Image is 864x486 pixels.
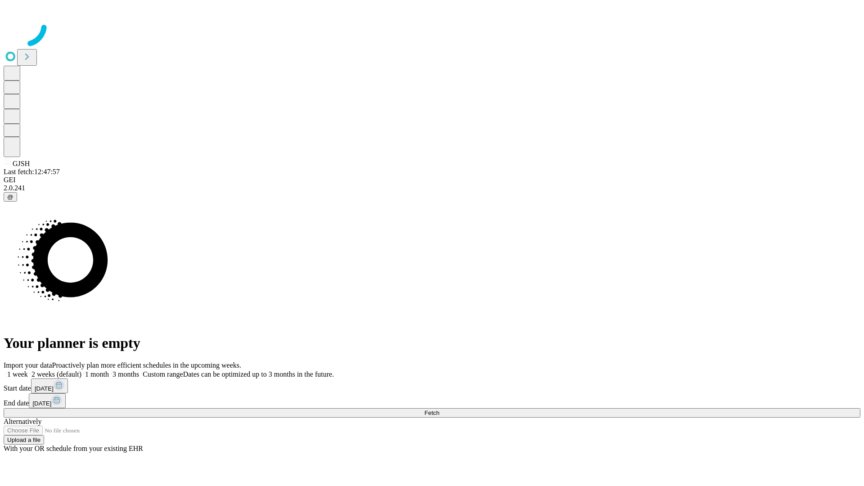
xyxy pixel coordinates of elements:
[4,192,17,202] button: @
[52,361,241,369] span: Proactively plan more efficient schedules in the upcoming weeks.
[4,393,860,408] div: End date
[112,370,139,378] span: 3 months
[31,370,81,378] span: 2 weeks (default)
[7,193,13,200] span: @
[29,393,66,408] button: [DATE]
[35,385,54,392] span: [DATE]
[4,445,143,452] span: With your OR schedule from your existing EHR
[85,370,109,378] span: 1 month
[424,409,439,416] span: Fetch
[4,335,860,351] h1: Your planner is empty
[4,418,41,425] span: Alternatively
[4,378,860,393] div: Start date
[4,168,60,175] span: Last fetch: 12:47:57
[13,160,30,167] span: GJSH
[183,370,334,378] span: Dates can be optimized up to 3 months in the future.
[4,176,860,184] div: GEI
[32,400,51,407] span: [DATE]
[4,361,52,369] span: Import your data
[7,370,28,378] span: 1 week
[31,378,68,393] button: [DATE]
[143,370,183,378] span: Custom range
[4,184,860,192] div: 2.0.241
[4,435,44,445] button: Upload a file
[4,408,860,418] button: Fetch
